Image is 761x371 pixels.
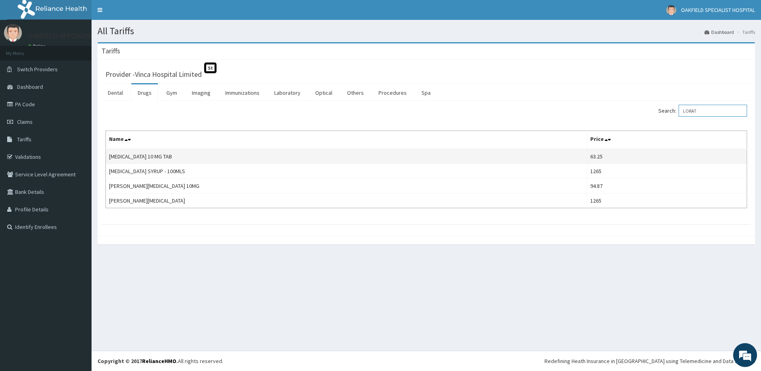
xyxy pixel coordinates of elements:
[17,136,31,143] span: Tariffs
[341,84,370,101] a: Others
[101,84,129,101] a: Dental
[681,6,755,14] span: OAKFIELD SPECIALIST HOSPITAL
[17,83,43,90] span: Dashboard
[98,357,178,365] strong: Copyright © 2017 .
[4,24,22,42] img: User Image
[185,84,217,101] a: Imaging
[142,357,176,365] a: RelianceHMO
[106,164,587,179] td: [MEDICAL_DATA] SYRUP - 100MLS
[204,62,217,73] span: St
[679,105,747,117] input: Search:
[587,193,747,208] td: 1265
[587,179,747,193] td: 94.87
[131,4,150,23] div: Minimize live chat window
[106,193,587,208] td: [PERSON_NAME][MEDICAL_DATA]
[587,164,747,179] td: 1265
[704,29,734,35] a: Dashboard
[544,357,755,365] div: Redefining Heath Insurance in [GEOGRAPHIC_DATA] using Telemedicine and Data Science!
[17,66,58,73] span: Switch Providers
[415,84,437,101] a: Spa
[106,149,587,164] td: [MEDICAL_DATA] 10 MG TAB
[101,47,120,55] h3: Tariffs
[17,118,33,125] span: Claims
[46,100,110,181] span: We're online!
[735,29,755,35] li: Tariffs
[41,45,134,55] div: Chat with us now
[15,40,32,60] img: d_794563401_company_1708531726252_794563401
[4,217,152,245] textarea: Type your message and hit 'Enter'
[105,71,202,78] h3: Provider - Vinca Hospital Limited
[268,84,307,101] a: Laboratory
[131,84,158,101] a: Drugs
[666,5,676,15] img: User Image
[28,43,47,49] a: Online
[309,84,339,101] a: Optical
[106,179,587,193] td: [PERSON_NAME][MEDICAL_DATA] 10MG
[106,131,587,149] th: Name
[219,84,266,101] a: Immunizations
[372,84,413,101] a: Procedures
[658,105,747,117] label: Search:
[587,149,747,164] td: 63.25
[98,26,755,36] h1: All Tariffs
[92,351,761,371] footer: All rights reserved.
[28,32,127,39] p: OAKFIELD SPECIALIST HOSPITAL
[587,131,747,149] th: Price
[160,84,183,101] a: Gym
